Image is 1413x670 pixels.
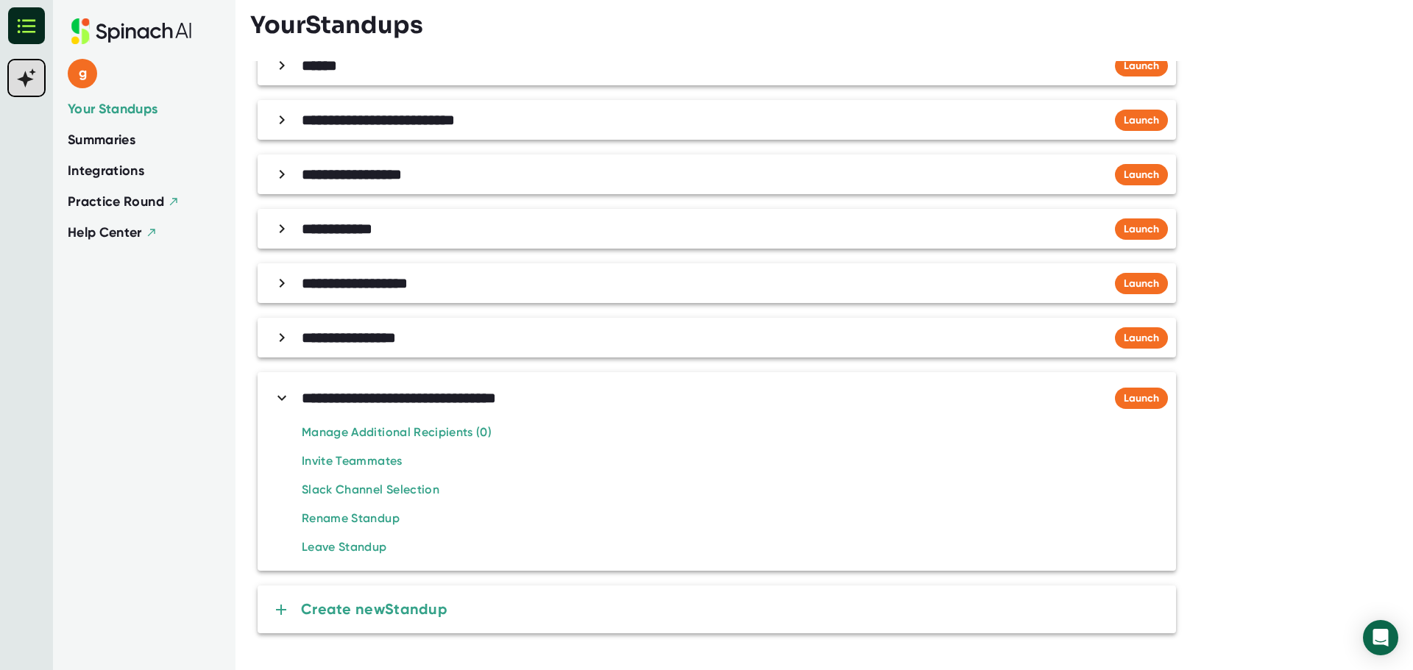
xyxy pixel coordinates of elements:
span: Launch [1124,277,1159,290]
span: Launch [1124,223,1159,235]
span: Launch [1124,168,1159,181]
span: Launch [1124,60,1159,72]
button: Manage Additional Recipients (0) [302,424,492,441]
button: Help Center [68,223,157,243]
button: Invite Teammates [302,452,403,470]
button: Your Standups [68,99,158,119]
span: Slack Channel Selection [302,482,439,496]
span: Leave Standup [302,540,387,554]
span: Launch [1124,332,1159,344]
button: Summaries [68,130,135,150]
button: Launch [1115,273,1168,294]
span: Manage Additional Recipients (0) [302,425,492,439]
span: Launch [1124,114,1159,126]
span: g [68,59,97,88]
button: Launch [1115,164,1168,185]
b: Create new Standup [301,600,447,618]
button: Practice Round [68,192,180,212]
button: Slack Channel Selection [302,481,439,499]
button: Launch [1115,327,1168,349]
h3: Your Standup s [250,11,423,39]
button: Launch [1115,55,1168,76]
span: Practice Round [68,193,164,210]
span: Launch [1124,392,1159,405]
span: Rename Standup [302,511,400,525]
span: Help Center [68,224,142,240]
button: Launch [1115,388,1168,409]
span: Invite Teammates [302,454,403,468]
button: Leave Standup [302,538,387,556]
button: Launch [1115,110,1168,131]
button: Integrations [68,161,144,181]
div: Open Intercom Messenger [1363,620,1398,655]
button: Rename Standup [302,510,400,527]
button: Launch [1115,218,1168,240]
